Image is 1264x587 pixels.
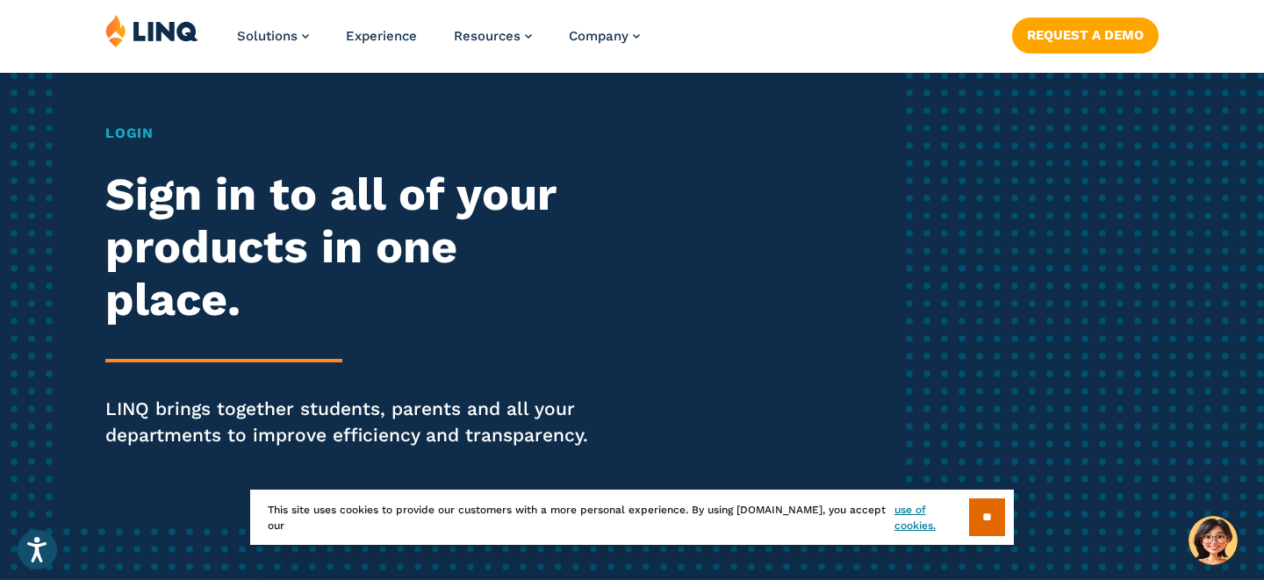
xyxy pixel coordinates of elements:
[569,28,640,44] a: Company
[1189,516,1238,565] button: Hello, have a question? Let’s chat.
[454,28,532,44] a: Resources
[1012,14,1159,53] nav: Button Navigation
[237,14,640,72] nav: Primary Navigation
[237,28,309,44] a: Solutions
[105,396,592,448] p: LINQ brings together students, parents and all your departments to improve efficiency and transpa...
[1012,18,1159,53] a: Request a Demo
[894,502,969,533] a: use of cookies.
[105,168,592,326] h2: Sign in to all of your products in one place.
[105,123,592,144] h1: Login
[237,28,298,44] span: Solutions
[346,28,417,44] a: Experience
[569,28,628,44] span: Company
[105,14,198,47] img: LINQ | K‑12 Software
[250,490,1014,545] div: This site uses cookies to provide our customers with a more personal experience. By using [DOMAIN...
[454,28,521,44] span: Resources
